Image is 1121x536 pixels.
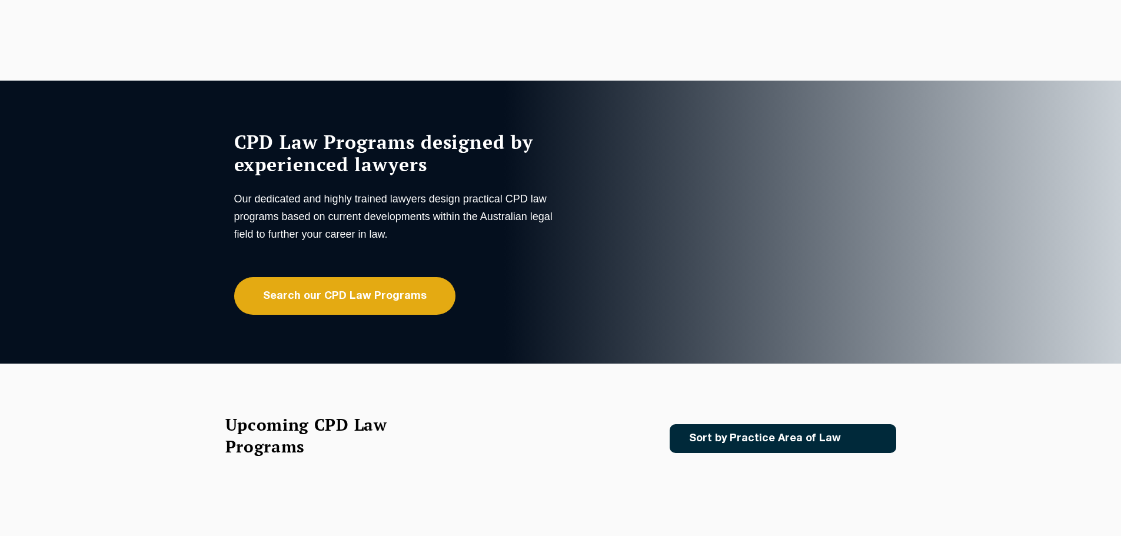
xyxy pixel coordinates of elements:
a: Search our CPD Law Programs [234,277,455,315]
p: Our dedicated and highly trained lawyers design practical CPD law programs based on current devel... [234,190,558,243]
a: Sort by Practice Area of Law [670,424,896,453]
img: Icon [860,434,873,444]
h1: CPD Law Programs designed by experienced lawyers [234,131,558,175]
h2: Upcoming CPD Law Programs [225,414,417,457]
